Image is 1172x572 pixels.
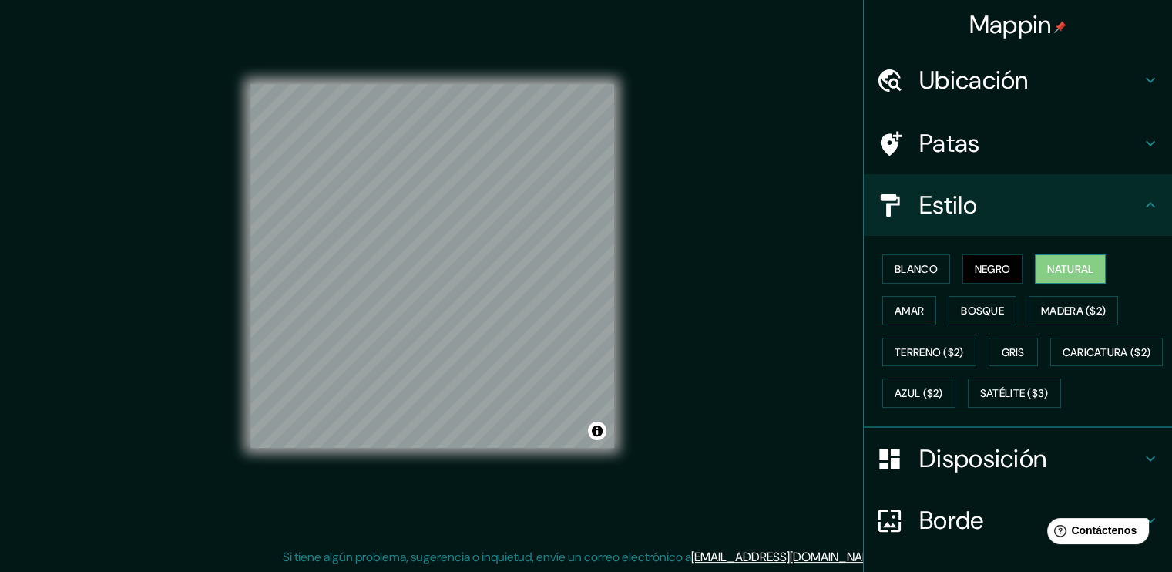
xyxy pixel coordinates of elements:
font: Azul ($2) [895,387,943,401]
img: pin-icon.png [1054,21,1066,33]
a: [EMAIL_ADDRESS][DOMAIN_NAME] [691,549,882,565]
font: Negro [975,262,1011,276]
div: Disposición [864,428,1172,490]
button: Caricatura ($2) [1050,338,1164,367]
button: Madera ($2) [1029,296,1118,325]
div: Ubicación [864,49,1172,111]
font: Satélite ($3) [980,387,1049,401]
font: Terreno ($2) [895,345,964,359]
font: Estilo [919,189,977,221]
font: Borde [919,504,984,537]
font: Patas [919,127,980,160]
button: Bosque [949,296,1016,325]
button: Activar o desactivar atribución [588,422,606,440]
font: Madera ($2) [1041,304,1106,318]
font: Disposición [919,442,1046,475]
div: Borde [864,490,1172,551]
button: Blanco [882,254,950,284]
font: Blanco [895,262,938,276]
div: Patas [864,113,1172,174]
div: Estilo [864,174,1172,236]
font: Gris [1002,345,1025,359]
button: Negro [962,254,1023,284]
font: Bosque [961,304,1004,318]
font: Amar [895,304,924,318]
font: Natural [1047,262,1093,276]
font: Si tiene algún problema, sugerencia o inquietud, envíe un correo electrónico a [283,549,691,565]
canvas: Mapa [250,84,614,448]
font: Ubicación [919,64,1029,96]
button: Azul ($2) [882,379,955,408]
iframe: Lanzador de widgets de ayuda [1035,512,1155,555]
button: Gris [989,338,1038,367]
button: Terreno ($2) [882,338,976,367]
button: Amar [882,296,936,325]
button: Satélite ($3) [968,379,1061,408]
button: Natural [1035,254,1106,284]
font: Mappin [969,8,1052,41]
font: Caricatura ($2) [1063,345,1151,359]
